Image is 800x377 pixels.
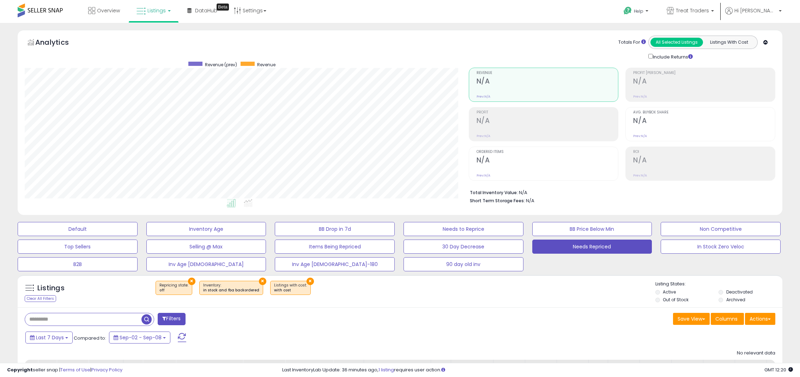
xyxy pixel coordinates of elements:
[643,52,701,61] div: Include Returns
[633,111,775,115] span: Avg. Buybox Share
[526,197,534,204] span: N/A
[726,289,753,295] label: Deactivated
[60,363,85,370] div: Repricing
[470,190,518,196] b: Total Inventory Value:
[7,366,33,373] strong: Copyright
[737,350,775,357] div: No relevant data
[477,111,618,115] span: Profit
[633,156,775,166] h2: N/A
[257,62,275,68] span: Revenue
[673,313,710,325] button: Save View
[663,297,689,303] label: Out of Stock
[36,334,64,341] span: Last 7 Days
[120,334,162,341] span: Sep-02 - Sep-08
[203,283,259,293] span: Inventory :
[246,363,282,370] div: Min Price
[60,366,90,373] a: Terms of Use
[274,283,307,293] span: Listings with cost :
[195,7,217,14] span: DataHub
[91,366,122,373] a: Privacy Policy
[633,77,775,87] h2: N/A
[655,281,783,288] p: Listing States:
[477,134,490,138] small: Prev: N/A
[275,222,395,236] button: BB Drop in 7d
[25,295,56,302] div: Clear All Filters
[618,39,646,46] div: Totals For
[711,313,744,325] button: Columns
[715,315,738,322] span: Columns
[661,222,781,236] button: Non Competitive
[97,7,120,14] span: Overview
[203,288,259,293] div: in stock and fba backordered
[367,363,428,370] div: Listed Price
[217,4,229,11] div: Tooltip anchor
[109,332,170,344] button: Sep-02 - Sep-08
[275,240,395,254] button: Items Being Repriced
[477,94,490,99] small: Prev: N/A
[91,363,120,370] div: Fulfillment
[764,366,793,373] span: 2025-09-16 12:20 GMT
[158,313,185,325] button: Filters
[676,7,709,14] span: Treat Traders
[477,117,618,126] h2: N/A
[35,37,83,49] h5: Analytics
[633,71,775,75] span: Profit [PERSON_NAME]
[159,288,188,293] div: off
[477,71,618,75] span: Revenue
[188,278,195,285] button: ×
[7,367,122,373] div: seller snap | |
[378,366,394,373] a: 1 listing
[703,38,755,47] button: Listings With Cost
[532,240,652,254] button: Needs Repriced
[275,257,395,271] button: Inv Age [DEMOGRAPHIC_DATA]-180
[179,363,240,370] div: Amazon Fees
[74,335,106,341] span: Compared to:
[25,332,73,344] button: Last 7 Days
[288,363,330,370] div: [PERSON_NAME]
[146,240,266,254] button: Selling @ Max
[650,38,703,47] button: All Selected Listings
[477,156,618,166] h2: N/A
[282,367,793,373] div: Last InventoryLab Update: 36 minutes ago, requires user action.
[726,297,745,303] label: Archived
[633,94,647,99] small: Prev: N/A
[470,198,525,204] b: Short Term Storage Fees:
[618,1,655,23] a: Help
[674,363,700,370] div: Velocity
[18,222,138,236] button: Default
[404,222,523,236] button: Needs to Reprice
[633,150,775,154] span: ROI
[147,7,166,14] span: Listings
[159,283,188,293] span: Repricing state :
[661,240,781,254] button: In Stock Zero Veloc
[477,173,490,178] small: Prev: N/A
[532,222,652,236] button: BB Price Below Min
[734,7,777,14] span: Hi [PERSON_NAME]
[623,6,632,15] i: Get Help
[146,222,266,236] button: Inventory Age
[633,134,647,138] small: Prev: N/A
[126,363,140,370] div: Cost
[404,240,523,254] button: 30 Day Decrease
[477,150,618,154] span: Ordered Items
[18,240,138,254] button: Top Sellers
[41,363,54,370] div: Title
[307,278,314,285] button: ×
[633,173,647,178] small: Prev: N/A
[404,257,523,271] button: 90 day old inv
[37,283,65,293] h5: Listings
[146,257,266,271] button: Inv Age [DEMOGRAPHIC_DATA]
[477,77,618,87] h2: N/A
[663,289,676,295] label: Active
[274,288,307,293] div: with cost
[634,8,643,14] span: Help
[205,62,237,68] span: Revenue (prev)
[725,7,782,23] a: Hi [PERSON_NAME]
[745,313,775,325] button: Actions
[470,188,770,196] li: N/A
[18,257,138,271] button: B2B
[259,278,266,285] button: ×
[633,117,775,126] h2: N/A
